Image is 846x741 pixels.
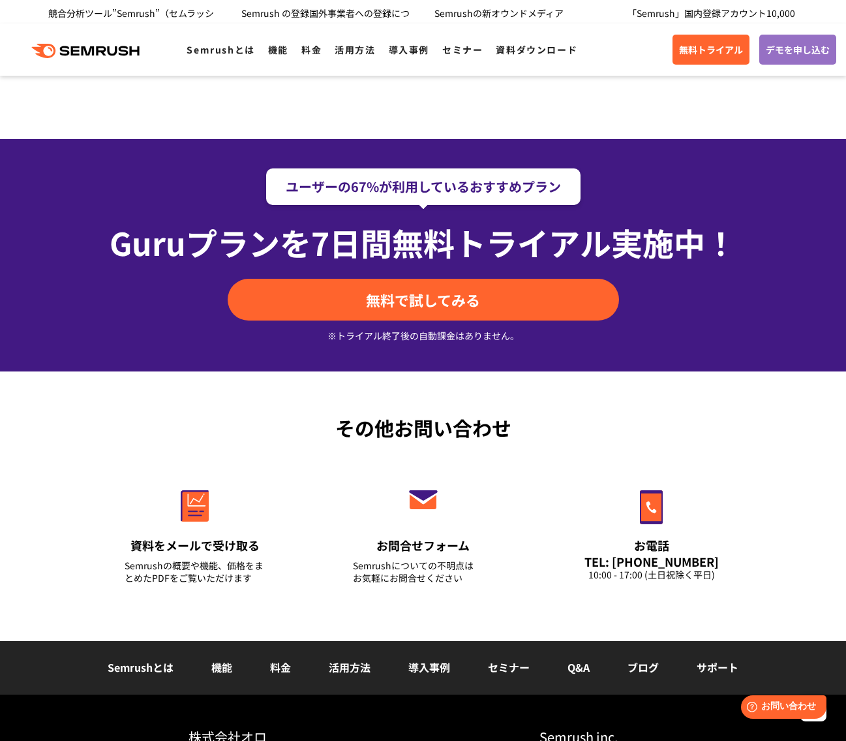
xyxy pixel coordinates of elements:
a: 無料で試してみる [228,279,619,321]
span: デモを申し込む [766,42,830,57]
a: 活用方法 [335,43,375,56]
a: Q&A [567,659,590,675]
a: 機能 [211,659,232,675]
a: お問合せフォーム Semrushについての不明点はお気軽にお問合せください [325,462,521,601]
a: ブログ [627,659,659,675]
div: その他お問い合わせ [81,413,766,443]
div: ユーザーの67%が利用しているおすすめプラン [266,168,581,205]
iframe: Help widget launcher [730,690,832,727]
a: サポート [697,659,738,675]
a: デモを申し込む [759,35,836,65]
span: Semrushの新オウンドメディア 「Semrush Japan Blog」開設！～世界の最新SEO情報など、Webマーケティング関連情報を定期的にアップデート～ [434,7,605,71]
a: 導入事例 [408,659,450,675]
span: 競合分析ツール”Semrush”（セムラッシュ）「第3回 営業・マーケDXPO東京'24【夏】」に出展のお知らせ｜株式会社オロ [48,7,217,54]
a: セミナー [488,659,530,675]
span: 「Semrush」国内登録アカウント10,000突破！ ～新機能続々リリース！ディスプレイ広告分析「Ad Clarity」を新機能追加～ [627,7,796,71]
a: 導入事例 [389,43,429,56]
span: 無料で試してみる [366,290,480,309]
span: 無料トライアル [679,42,743,57]
a: Semrushとは [187,43,254,56]
a: 料金 [301,43,322,56]
a: 無料トライアル [672,35,749,65]
a: 料金 [270,659,291,675]
a: Semrushとは [108,659,174,675]
div: お問合せフォーム [353,537,494,554]
a: セミナー [442,43,483,56]
div: 10:00 - 17:00 (土日祝除く平日) [581,569,722,581]
div: ※トライアル終了後の自動課金はありません。 [81,329,766,342]
a: 機能 [268,43,288,56]
span: 無料トライアル実施中！ [392,219,736,265]
a: 資料ダウンロード [496,43,577,56]
div: Semrushの概要や機能、価格をまとめたPDFをご覧いただけます [125,560,265,584]
div: Guruプランを7日間 [81,205,766,266]
span: Semrush の登録国外事業者への登録について [241,7,410,37]
a: 資料をメールで受け取る Semrushの概要や機能、価格をまとめたPDFをご覧いただけます [97,462,293,601]
div: 資料をメールで受け取る [125,537,265,554]
div: お電話 [581,537,722,554]
a: 活用方法 [329,659,370,675]
div: TEL: [PHONE_NUMBER] [581,554,722,569]
div: Semrushについての不明点は お気軽にお問合せください [353,560,494,584]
